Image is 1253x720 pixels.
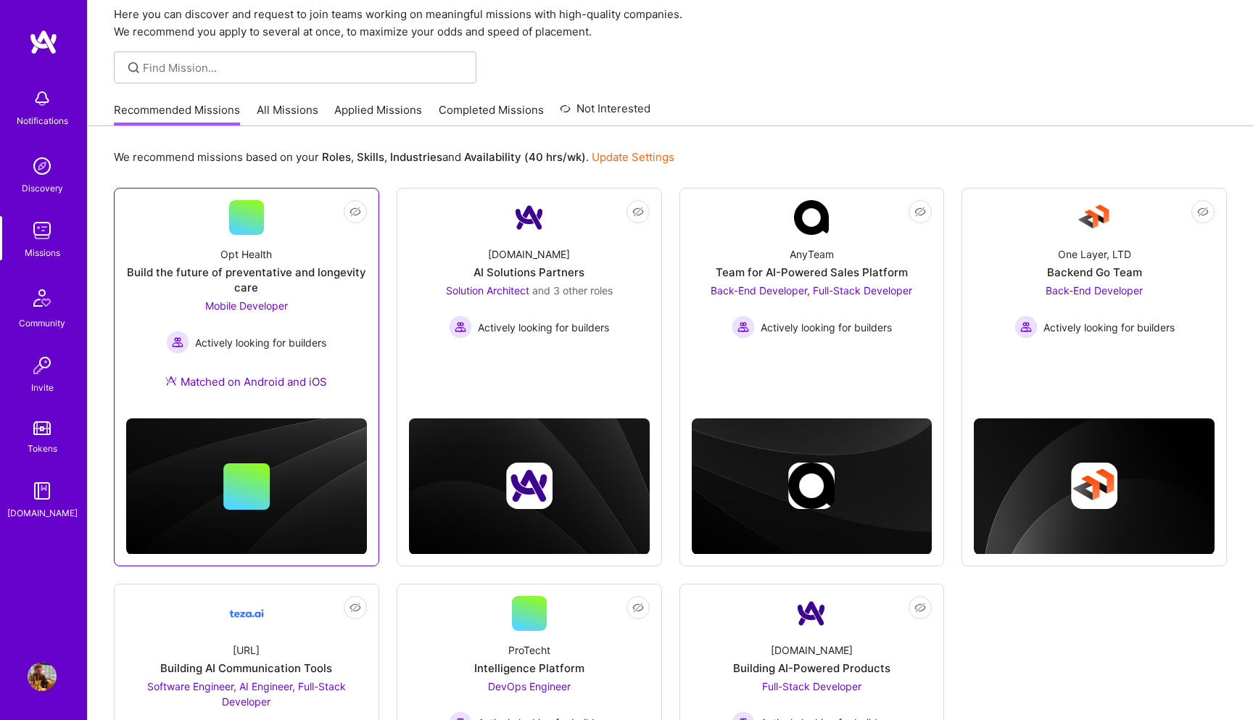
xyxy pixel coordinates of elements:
[19,315,65,331] div: Community
[716,265,908,280] div: Team for AI-Powered Sales Platform
[22,181,63,196] div: Discovery
[790,247,834,262] div: AnyTeam
[733,661,890,676] div: Building AI-Powered Products
[322,150,351,164] b: Roles
[464,150,586,164] b: Availability (40 hrs/wk)
[488,680,571,692] span: DevOps Engineer
[409,418,650,555] img: cover
[1043,320,1175,335] span: Actively looking for builders
[1047,265,1142,280] div: Backend Go Team
[711,284,912,297] span: Back-End Developer, Full-Stack Developer
[632,602,644,613] i: icon EyeClosed
[126,265,367,295] div: Build the future of preventative and longevity care
[788,463,835,509] img: Company logo
[334,102,422,126] a: Applied Missions
[914,602,926,613] i: icon EyeClosed
[592,150,674,164] a: Update Settings
[114,102,240,126] a: Recommended Missions
[508,642,550,658] div: ProTecht
[28,441,57,456] div: Tokens
[166,331,189,354] img: Actively looking for builders
[794,596,829,631] img: Company Logo
[195,335,326,350] span: Actively looking for builders
[1046,284,1143,297] span: Back-End Developer
[233,642,260,658] div: [URL]
[1071,463,1117,509] img: Company logo
[771,642,853,658] div: [DOMAIN_NAME]
[28,662,57,691] img: User Avatar
[409,200,650,371] a: Company Logo[DOMAIN_NAME]AI Solutions PartnersSolution Architect and 3 other rolesActively lookin...
[165,374,327,389] div: Matched on Android and iOS
[25,245,60,260] div: Missions
[17,113,68,128] div: Notifications
[474,265,584,280] div: AI Solutions Partners
[114,149,674,165] p: We recommend missions based on your , , and .
[732,315,755,339] img: Actively looking for builders
[257,102,318,126] a: All Missions
[33,421,51,435] img: tokens
[357,150,384,164] b: Skills
[449,315,472,339] img: Actively looking for builders
[350,206,361,218] i: icon EyeClosed
[974,418,1215,555] img: cover
[160,661,332,676] div: Building AI Communication Tools
[28,152,57,181] img: discovery
[488,247,570,262] div: [DOMAIN_NAME]
[632,206,644,218] i: icon EyeClosed
[692,200,932,371] a: Company LogoAnyTeamTeam for AI-Powered Sales PlatformBack-End Developer, Full-Stack Developer Act...
[390,150,442,164] b: Industries
[126,200,367,407] a: Opt HealthBuild the future of preventative and longevity careMobile Developer Actively looking fo...
[114,6,1227,41] p: Here you can discover and request to join teams working on meaningful missions with high-quality ...
[478,320,609,335] span: Actively looking for builders
[914,206,926,218] i: icon EyeClosed
[25,281,59,315] img: Community
[532,284,613,297] span: and 3 other roles
[350,602,361,613] i: icon EyeClosed
[165,375,177,386] img: Ateam Purple Icon
[28,476,57,505] img: guide book
[205,299,288,312] span: Mobile Developer
[761,320,892,335] span: Actively looking for builders
[126,418,367,555] img: cover
[147,680,346,708] span: Software Engineer, AI Engineer, Full-Stack Developer
[28,84,57,113] img: bell
[229,596,264,631] img: Company Logo
[24,662,60,691] a: User Avatar
[28,216,57,245] img: teamwork
[1197,206,1209,218] i: icon EyeClosed
[692,418,932,555] img: cover
[220,247,272,262] div: Opt Health
[143,60,466,75] input: Find Mission...
[29,29,58,55] img: logo
[974,200,1215,371] a: Company LogoOne Layer, LTDBackend Go TeamBack-End Developer Actively looking for buildersActively...
[560,100,650,126] a: Not Interested
[512,200,547,235] img: Company Logo
[446,284,529,297] span: Solution Architect
[7,505,78,521] div: [DOMAIN_NAME]
[506,463,553,509] img: Company logo
[1014,315,1038,339] img: Actively looking for builders
[125,59,142,76] i: icon SearchGrey
[762,680,861,692] span: Full-Stack Developer
[794,200,829,235] img: Company Logo
[1077,200,1112,235] img: Company Logo
[474,661,584,676] div: Intelligence Platform
[439,102,544,126] a: Completed Missions
[1058,247,1131,262] div: One Layer, LTD
[31,380,54,395] div: Invite
[28,351,57,380] img: Invite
